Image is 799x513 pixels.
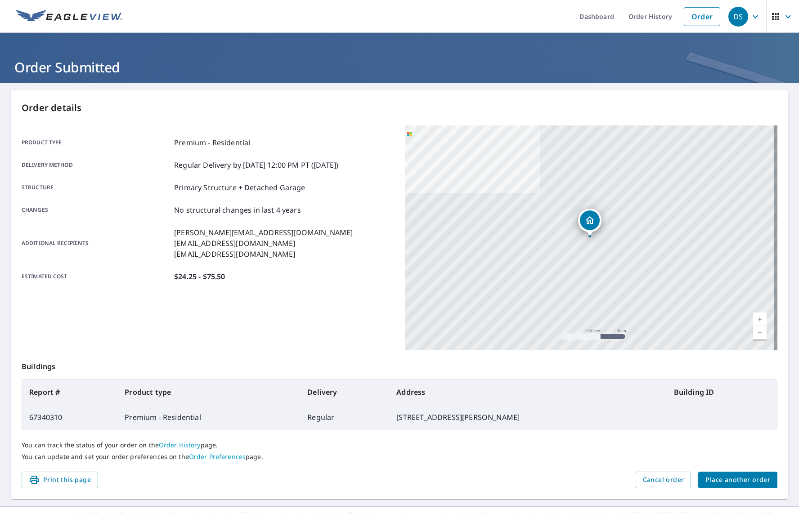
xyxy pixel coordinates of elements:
h1: Order Submitted [11,58,788,76]
th: Building ID [667,379,777,405]
a: Current Level 17, Zoom In [753,312,767,326]
p: You can track the status of your order on the page. [22,441,777,449]
p: Changes [22,205,171,215]
td: [STREET_ADDRESS][PERSON_NAME] [389,405,666,430]
th: Address [389,379,666,405]
p: $24.25 - $75.50 [174,271,225,282]
th: Report # [22,379,117,405]
p: Premium - Residential [174,137,250,148]
a: Current Level 17, Zoom Out [753,326,767,339]
a: Order History [159,441,201,449]
p: Regular Delivery by [DATE] 12:00 PM PT ([DATE]) [174,160,338,170]
td: 67340310 [22,405,117,430]
p: No structural changes in last 4 years [174,205,301,215]
button: Cancel order [636,472,691,488]
button: Place another order [698,472,777,488]
a: Order [684,7,720,26]
span: Cancel order [643,474,684,486]
div: Dropped pin, building 1, Residential property, 10105 Dickens Ave Cleveland, OH 44104 [578,209,601,236]
p: Structure [22,182,171,193]
p: Order details [22,101,777,115]
th: Delivery [300,379,389,405]
p: [PERSON_NAME][EMAIL_ADDRESS][DOMAIN_NAME] [174,227,353,238]
div: DS [728,7,748,27]
a: Order Preferences [189,452,246,461]
p: Additional recipients [22,227,171,259]
p: [EMAIL_ADDRESS][DOMAIN_NAME] [174,238,353,249]
td: Regular [300,405,389,430]
p: Primary Structure + Detached Garage [174,182,305,193]
p: You can update and set your order preferences on the page. [22,453,777,461]
p: [EMAIL_ADDRESS][DOMAIN_NAME] [174,249,353,259]
p: Product type [22,137,171,148]
span: Print this page [29,474,91,486]
th: Product type [117,379,300,405]
td: Premium - Residential [117,405,300,430]
button: Print this page [22,472,98,488]
p: Estimated cost [22,271,171,282]
p: Delivery method [22,160,171,170]
p: Buildings [22,350,777,379]
span: Place another order [705,474,770,486]
img: EV Logo [16,10,122,23]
